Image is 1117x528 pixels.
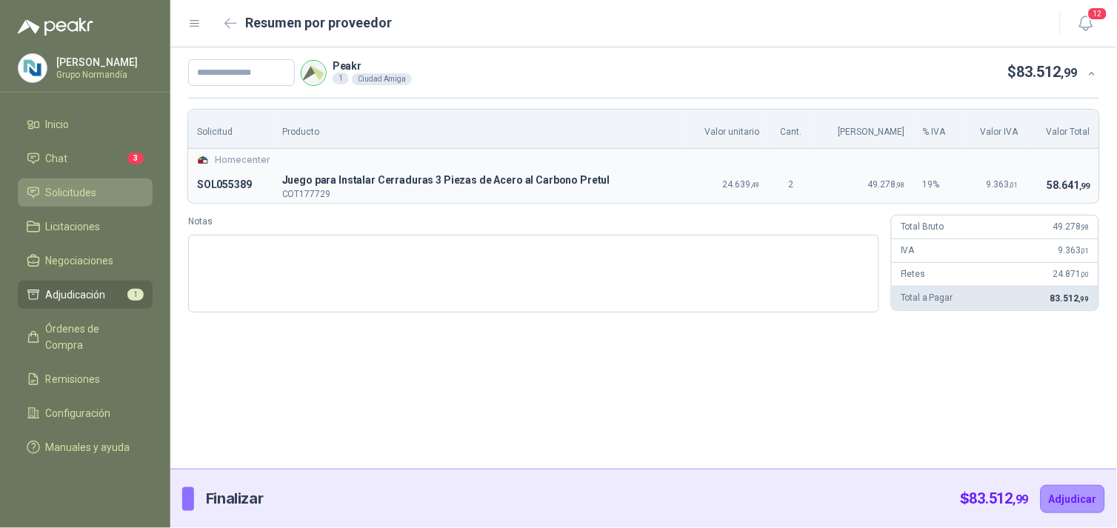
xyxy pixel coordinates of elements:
span: Negociaciones [46,253,114,269]
span: Órdenes de Compra [46,321,139,353]
th: % IVA [914,110,962,149]
span: ,99 [1078,295,1090,303]
a: Licitaciones [18,213,153,241]
p: IVA [901,244,915,258]
span: 83.512 [970,489,1029,507]
span: Solicitudes [46,184,97,201]
p: SOL055389 [197,176,264,194]
p: Finalizar [206,487,263,510]
span: Remisiones [46,371,101,387]
span: 24.871 [1053,269,1090,279]
span: 1 [127,289,144,301]
th: Cant. [768,110,814,149]
p: Total Bruto [901,220,944,234]
p: Total a Pagar [901,291,953,305]
p: J [282,172,675,190]
p: $ [960,487,1029,510]
span: ,01 [1081,247,1090,255]
span: 58.641 [1047,179,1090,191]
a: Adjudicación1 [18,281,153,309]
div: 1 [333,73,349,84]
a: Configuración [18,399,153,427]
p: Peakr [333,61,412,71]
span: ,99 [1013,492,1029,507]
span: ,99 [1061,66,1078,80]
span: Inicio [46,116,70,133]
span: 83.512 [1017,63,1078,81]
span: 9.363 [1058,245,1090,255]
span: Configuración [46,405,111,421]
p: COT177729 [282,190,675,198]
span: Adjudicación [46,287,106,303]
a: Manuales y ayuda [18,433,153,461]
th: Producto [273,110,684,149]
a: Órdenes de Compra [18,315,153,359]
h2: Resumen por proveedor [246,13,393,33]
span: 49.278 [868,179,905,190]
img: Company Logo [19,54,47,82]
a: Chat3 [18,144,153,173]
button: Adjudicar [1041,485,1105,513]
a: Solicitudes [18,178,153,207]
a: Remisiones [18,365,153,393]
img: Company Logo [197,154,209,166]
th: Valor Total [1027,110,1099,149]
td: 2 [768,167,814,203]
span: Manuales y ayuda [46,439,130,455]
img: Logo peakr [18,18,93,36]
span: ,99 [1079,181,1090,191]
span: ,98 [896,181,905,189]
p: Fletes [901,267,925,281]
div: Ciudad Amiga [352,73,412,85]
span: 3 [127,153,144,164]
span: 12 [1087,7,1108,21]
button: 12 [1073,10,1099,37]
span: 49.278 [1053,221,1090,232]
th: Solicitud [188,110,273,149]
span: ,49 [750,181,759,189]
span: ,98 [1081,223,1090,231]
p: $ [1008,61,1078,84]
span: Licitaciones [46,218,101,235]
img: Company Logo [301,61,326,85]
th: Valor unitario [683,110,768,149]
td: 19 % [914,167,962,203]
th: [PERSON_NAME] [815,110,914,149]
span: 83.512 [1050,293,1090,304]
p: Grupo Normandía [56,70,149,79]
label: Notas [188,215,879,229]
span: Chat [46,150,68,167]
p: [PERSON_NAME] [56,57,149,67]
a: Inicio [18,110,153,138]
a: Negociaciones [18,247,153,275]
span: Juego para Instalar Cerraduras 3 Piezas de Acero al Carbono Pretul [282,172,675,190]
span: ,01 [1009,181,1018,189]
span: ,00 [1081,270,1090,278]
div: Homecenter [197,153,1090,167]
span: 24.639 [722,179,759,190]
span: 9.363 [986,179,1018,190]
th: Valor IVA [961,110,1027,149]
